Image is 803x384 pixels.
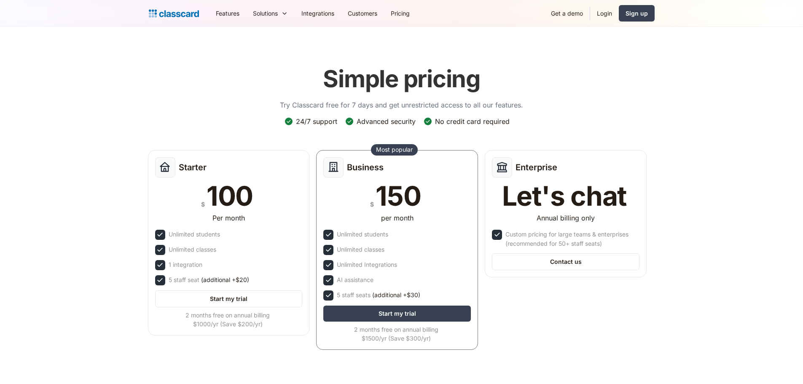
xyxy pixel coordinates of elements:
[544,4,590,23] a: Get a demo
[376,183,421,209] div: 150
[169,230,220,239] div: Unlimited students
[246,4,295,23] div: Solutions
[337,245,384,254] div: Unlimited classes
[376,145,413,154] div: Most popular
[516,162,557,172] h2: Enterprise
[209,4,246,23] a: Features
[169,275,249,285] div: 5 staff seat
[323,306,471,322] a: Start my trial
[537,213,595,223] div: Annual billing only
[337,230,388,239] div: Unlimited students
[296,117,337,126] div: 24/7 support
[155,290,303,307] a: Start my trial
[505,230,638,248] div: Custom pricing for large teams & enterprises (recommended for 50+ staff seats)
[169,260,202,269] div: 1 integration
[337,275,373,285] div: AI assistance
[337,290,420,300] div: 5 staff seats
[372,290,420,300] span: (additional +$30)
[384,4,416,23] a: Pricing
[253,9,278,18] div: Solutions
[280,100,523,110] p: Try Classcard free for 7 days and get unrestricted access to all our features.
[337,260,397,269] div: Unlimited Integrations
[626,9,648,18] div: Sign up
[347,162,384,172] h2: Business
[169,245,216,254] div: Unlimited classes
[295,4,341,23] a: Integrations
[357,117,416,126] div: Advanced security
[323,65,480,93] h1: Simple pricing
[201,199,205,209] div: $
[590,4,619,23] a: Login
[435,117,510,126] div: No credit card required
[207,183,253,209] div: 100
[323,325,469,343] div: 2 months free on annual billing $1500/yr (Save $300/yr)
[381,213,414,223] div: per month
[370,199,374,209] div: $
[155,311,301,328] div: 2 months free on annual billing $1000/yr (Save $200/yr)
[149,8,199,19] a: home
[492,253,639,270] a: Contact us
[502,183,627,209] div: Let's chat
[212,213,245,223] div: Per month
[201,275,249,285] span: (additional +$20)
[341,4,384,23] a: Customers
[179,162,207,172] h2: Starter
[619,5,655,21] a: Sign up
